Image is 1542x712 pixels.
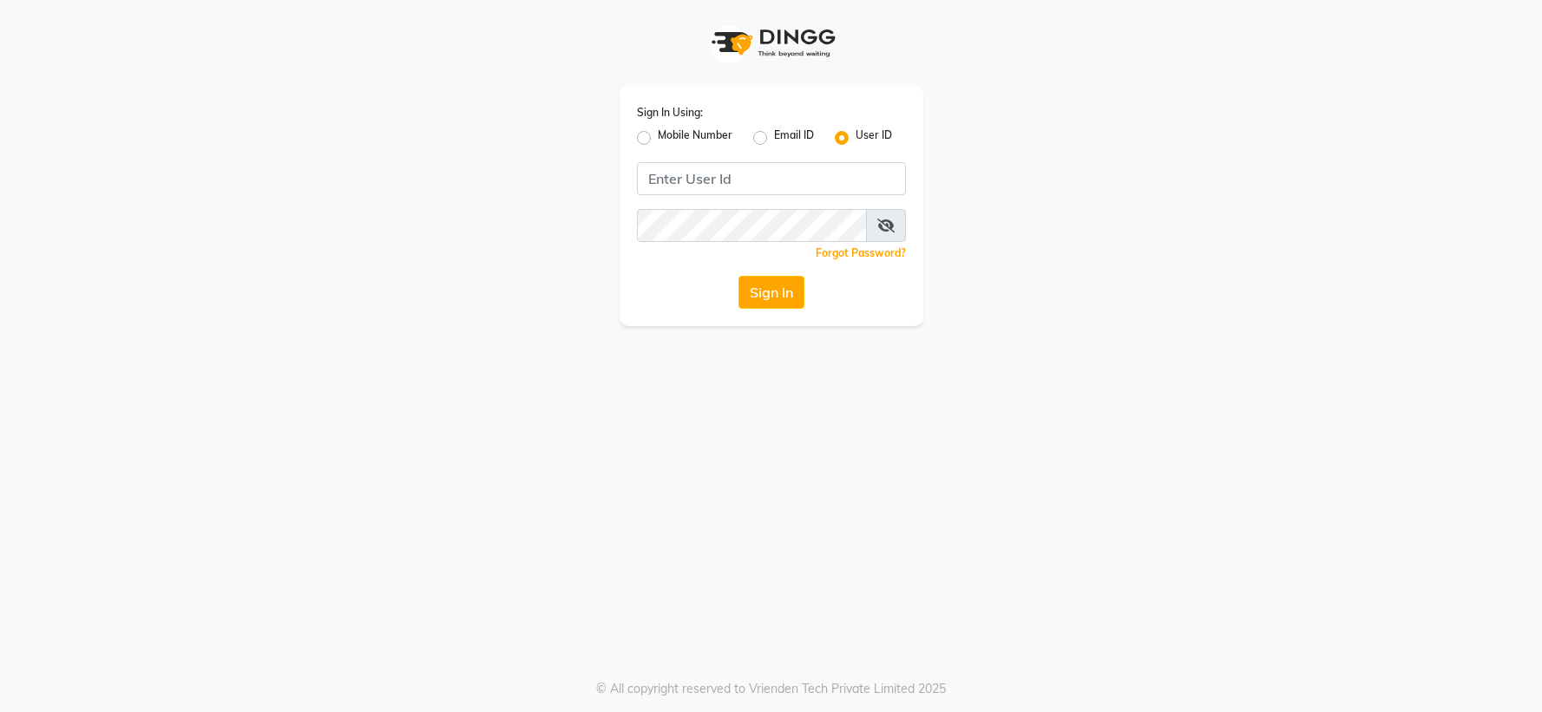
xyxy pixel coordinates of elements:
[702,17,841,69] img: logo1.svg
[637,105,703,121] label: Sign In Using:
[637,209,867,242] input: Username
[658,127,732,148] label: Mobile Number
[738,276,804,309] button: Sign In
[774,127,814,148] label: Email ID
[816,246,906,259] a: Forgot Password?
[856,127,892,148] label: User ID
[637,162,906,195] input: Username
